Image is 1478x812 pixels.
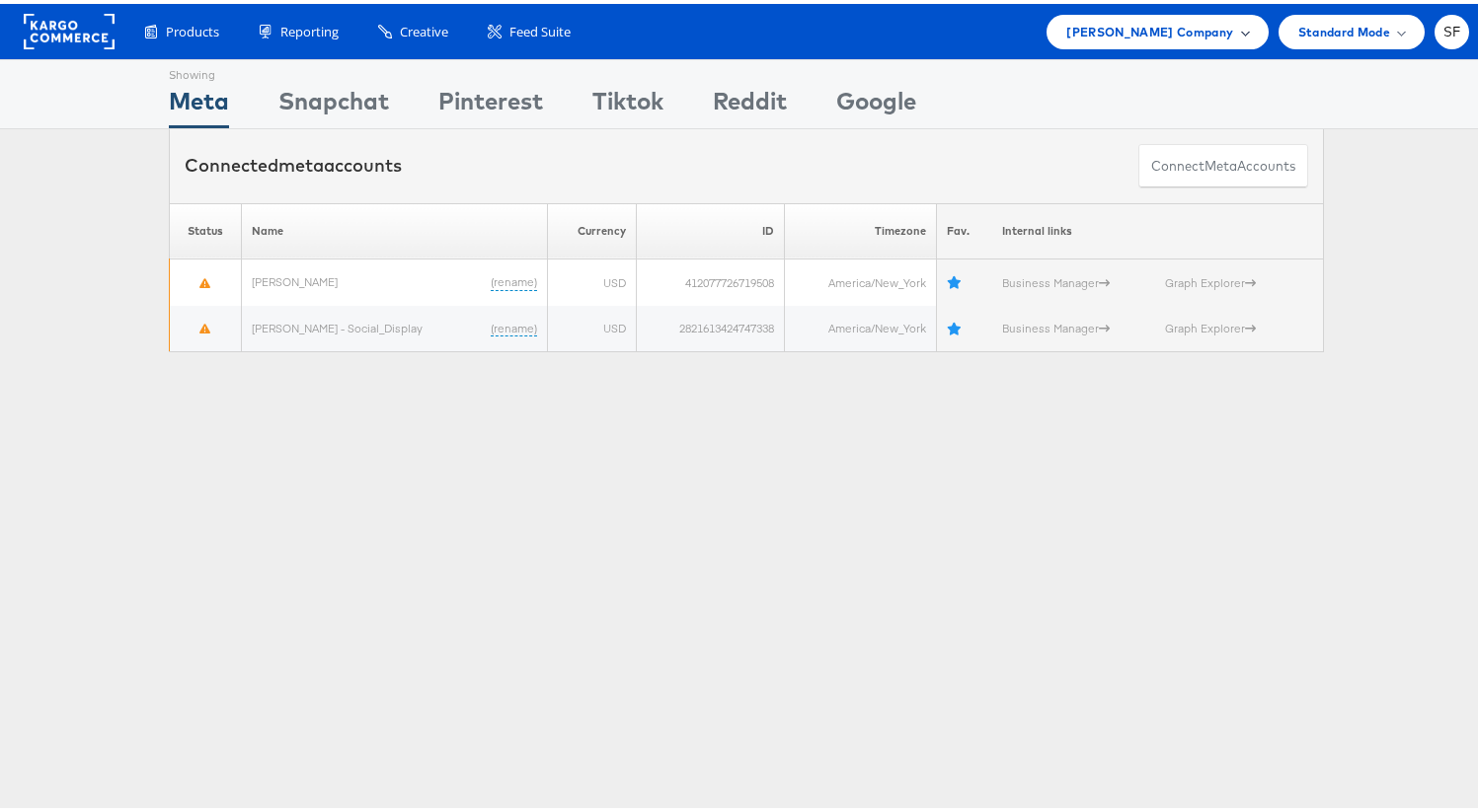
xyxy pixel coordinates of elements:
[547,256,636,302] td: USD
[278,80,389,124] div: Snapchat
[166,19,219,37] span: Products
[785,256,937,302] td: America/New_York
[1066,18,1233,38] span: [PERSON_NAME] Company
[491,270,537,287] a: (rename)
[252,317,423,332] a: [PERSON_NAME] - Social_Display
[1002,271,1110,286] a: Business Manager
[170,199,242,256] th: Status
[169,56,229,80] div: Showing
[785,199,937,256] th: Timezone
[1165,317,1256,332] a: Graph Explorer
[185,149,402,175] div: Connected accounts
[636,256,784,302] td: 412077726719508
[713,80,787,124] div: Reddit
[547,302,636,348] td: USD
[1138,140,1308,185] button: ConnectmetaAccounts
[836,80,916,124] div: Google
[1165,271,1256,286] a: Graph Explorer
[280,19,339,37] span: Reporting
[242,199,548,256] th: Name
[636,199,784,256] th: ID
[252,270,338,285] a: [PERSON_NAME]
[636,302,784,348] td: 2821613424747338
[1443,22,1461,35] span: SF
[509,19,571,37] span: Feed Suite
[592,80,663,124] div: Tiktok
[438,80,543,124] div: Pinterest
[491,317,537,333] a: (rename)
[1298,18,1390,38] span: Standard Mode
[169,80,229,124] div: Meta
[400,19,448,37] span: Creative
[547,199,636,256] th: Currency
[278,150,324,173] span: meta
[1002,317,1110,332] a: Business Manager
[785,302,937,348] td: America/New_York
[1205,153,1237,172] span: meta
